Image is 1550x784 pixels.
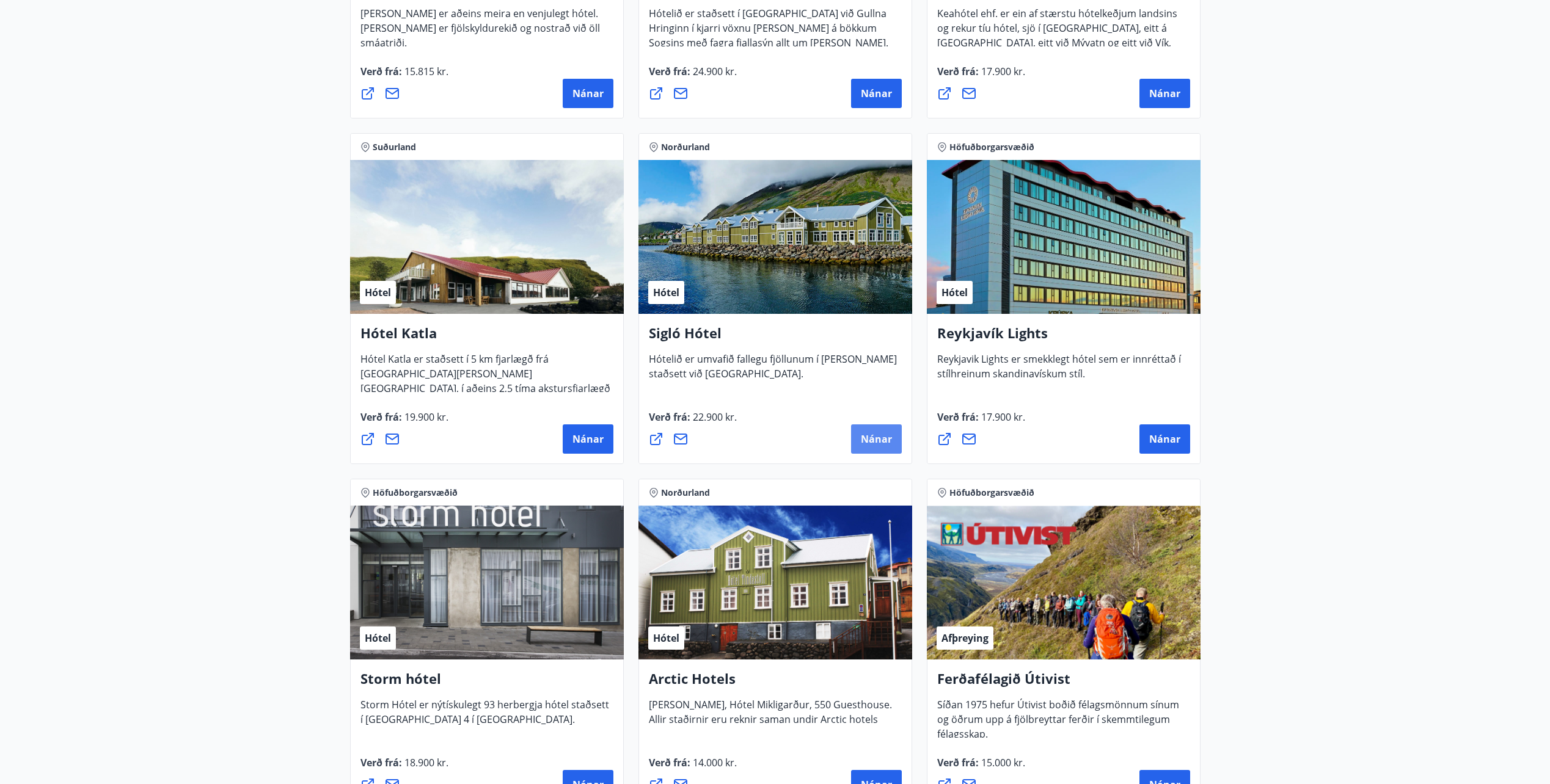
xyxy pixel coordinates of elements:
[649,698,892,736] span: [PERSON_NAME], Hótel Mikligarður, 550 Guesthouse. Allir staðirnir eru reknir saman undir Arctic h...
[563,424,613,454] button: Nánar
[861,432,892,446] span: Nánar
[937,410,1025,434] span: Verð frá :
[1149,87,1180,100] span: Nánar
[365,631,391,645] span: Hótel
[937,352,1181,390] span: Reykjavik Lights er smekklegt hótel sem er innréttað í stílhreinum skandinavískum stíl.
[402,410,448,424] span: 19.900 kr.
[649,324,902,352] h4: Sigló Hótel
[572,87,604,100] span: Nánar
[949,141,1034,153] span: Höfuðborgarsvæðið
[365,286,391,299] span: Hótel
[979,756,1025,769] span: 15.000 kr.
[937,65,1025,88] span: Verð frá :
[949,487,1034,499] span: Höfuðborgarsvæðið
[360,669,613,697] h4: Storm hótel
[649,7,888,89] span: Hótelið er staðsett í [GEOGRAPHIC_DATA] við Gullna Hringinn í kjarri vöxnu [PERSON_NAME] á bökkum...
[937,669,1190,697] h4: Ferðafélagið Útivist
[649,352,897,390] span: Hótelið er umvafið fallegu fjöllunum í [PERSON_NAME] staðsett við [GEOGRAPHIC_DATA].
[649,65,737,88] span: Verð frá :
[649,410,737,434] span: Verð frá :
[690,756,737,769] span: 14.000 kr.
[563,79,613,108] button: Nánar
[851,79,902,108] button: Nánar
[979,65,1025,78] span: 17.900 kr.
[653,286,679,299] span: Hótel
[360,352,610,419] span: Hótel Katla er staðsett í 5 km fjarlægð frá [GEOGRAPHIC_DATA][PERSON_NAME][GEOGRAPHIC_DATA], í að...
[861,87,892,100] span: Nánar
[661,487,710,499] span: Norðurland
[373,141,416,153] span: Suðurland
[360,756,448,779] span: Verð frá :
[360,7,600,59] span: [PERSON_NAME] er aðeins meira en venjulegt hótel. [PERSON_NAME] er fjölskyldurekið og nostrað við...
[941,631,989,645] span: Afþreying
[649,669,902,697] h4: Arctic Hotels
[937,7,1177,89] span: Keahótel ehf. er ein af stærstu hótelkeðjum landsins og rekur tíu hótel, sjö í [GEOGRAPHIC_DATA],...
[373,487,458,499] span: Höfuðborgarsvæðið
[690,410,737,424] span: 22.900 kr.
[941,286,968,299] span: Hótel
[360,410,448,434] span: Verð frá :
[1139,424,1190,454] button: Nánar
[653,631,679,645] span: Hótel
[937,324,1190,352] h4: Reykjavík Lights
[661,141,710,153] span: Norðurland
[360,698,609,736] span: Storm Hótel er nýtískulegt 93 herbergja hótel staðsett í [GEOGRAPHIC_DATA] 4 í [GEOGRAPHIC_DATA].
[360,65,448,88] span: Verð frá :
[572,432,604,446] span: Nánar
[1149,432,1180,446] span: Nánar
[937,756,1025,779] span: Verð frá :
[360,324,613,352] h4: Hótel Katla
[937,698,1179,750] span: Síðan 1975 hefur Útivist boðið félagsmönnum sínum og öðrum upp á fjölbreyttar ferðir í skemmtileg...
[851,424,902,454] button: Nánar
[402,756,448,769] span: 18.900 kr.
[690,65,737,78] span: 24.900 kr.
[402,65,448,78] span: 15.815 kr.
[979,410,1025,424] span: 17.900 kr.
[1139,79,1190,108] button: Nánar
[649,756,737,779] span: Verð frá :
